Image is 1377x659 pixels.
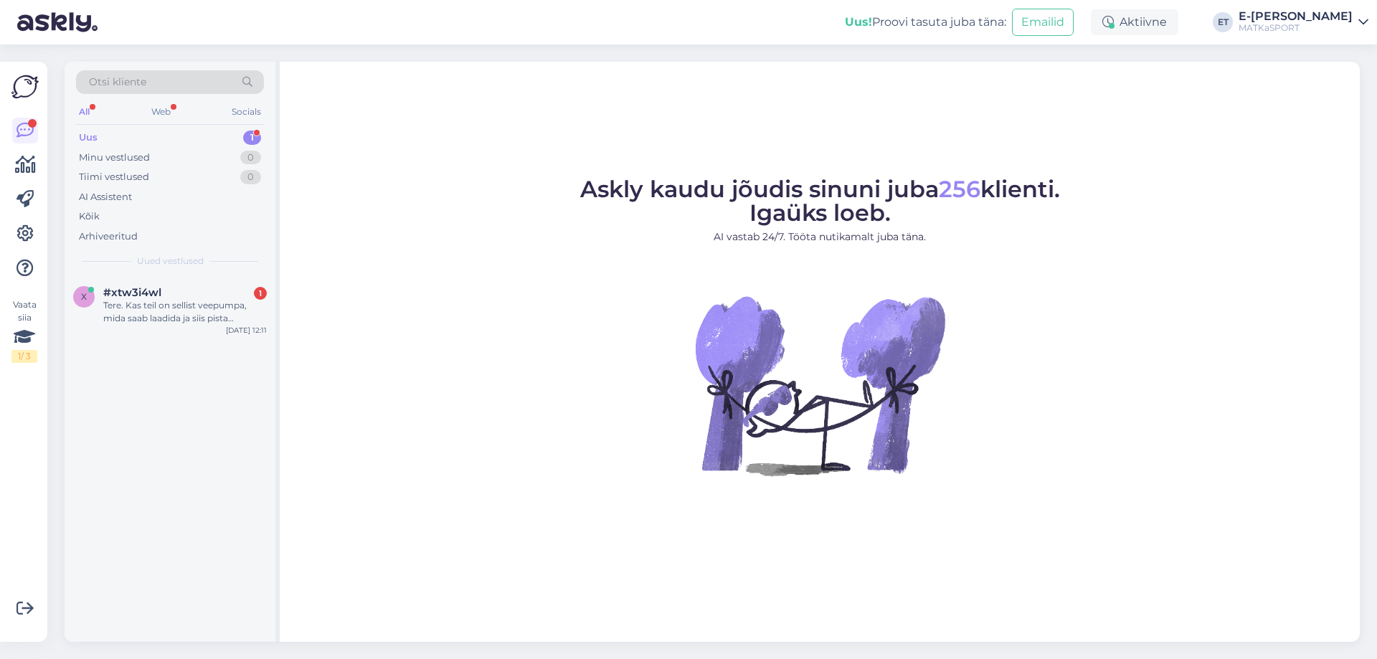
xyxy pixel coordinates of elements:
[79,131,98,145] div: Uus
[845,14,1006,31] div: Proovi tasuta juba täna:
[845,15,872,29] b: Uus!
[81,291,87,302] span: x
[1091,9,1178,35] div: Aktiivne
[103,286,161,299] span: #xtw3i4wl
[1239,11,1368,34] a: E-[PERSON_NAME]MATKaSPORT
[137,255,204,267] span: Uued vestlused
[79,151,150,165] div: Minu vestlused
[76,103,93,121] div: All
[691,256,949,514] img: No Chat active
[1012,9,1074,36] button: Emailid
[1213,12,1233,32] div: ET
[243,131,261,145] div: 1
[89,75,146,90] span: Otsi kliente
[240,151,261,165] div: 0
[226,325,267,336] div: [DATE] 12:11
[11,73,39,100] img: Askly Logo
[79,229,138,244] div: Arhiveeritud
[939,175,980,203] span: 256
[1239,22,1353,34] div: MATKaSPORT
[79,170,149,184] div: Tiimi vestlused
[103,299,267,325] div: Tere. Kas teil on sellist veepumpa, mida saab laadida ja siis pista veetünni. Otsas on [PERSON_NA...
[1239,11,1353,22] div: E-[PERSON_NAME]
[229,103,264,121] div: Socials
[11,350,37,363] div: 1 / 3
[11,298,37,363] div: Vaata siia
[580,175,1060,227] span: Askly kaudu jõudis sinuni juba klienti. Igaüks loeb.
[254,287,267,300] div: 1
[580,229,1060,245] p: AI vastab 24/7. Tööta nutikamalt juba täna.
[148,103,174,121] div: Web
[79,209,100,224] div: Kõik
[79,190,132,204] div: AI Assistent
[240,170,261,184] div: 0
